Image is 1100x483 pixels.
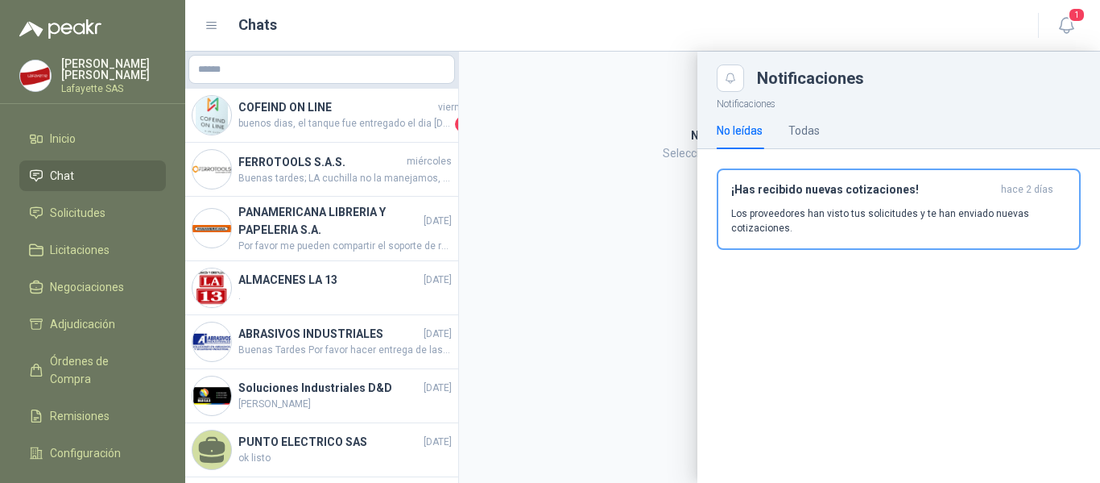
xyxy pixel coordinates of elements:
[717,122,763,139] div: No leídas
[19,309,166,339] a: Adjudicación
[50,167,74,185] span: Chat
[717,169,1081,250] button: ¡Has recibido nuevas cotizaciones!hace 2 días Los proveedores han visto tus solicitudes y te han ...
[20,60,51,91] img: Company Logo
[50,315,115,333] span: Adjudicación
[50,444,121,462] span: Configuración
[19,123,166,154] a: Inicio
[19,346,166,394] a: Órdenes de Compra
[50,352,151,388] span: Órdenes de Compra
[19,235,166,265] a: Licitaciones
[19,401,166,431] a: Remisiones
[717,65,744,92] button: Close
[731,183,995,197] h3: ¡Has recibido nuevas cotizaciones!
[61,84,166,94] p: Lafayette SAS
[61,58,166,81] p: [PERSON_NAME] [PERSON_NAME]
[697,92,1100,112] p: Notificaciones
[757,70,1081,86] div: Notificaciones
[238,14,277,36] h1: Chats
[19,272,166,302] a: Negociaciones
[50,407,110,425] span: Remisiones
[19,19,101,39] img: Logo peakr
[1001,183,1053,197] span: hace 2 días
[731,206,1066,235] p: Los proveedores han visto tus solicitudes y te han enviado nuevas cotizaciones.
[50,278,124,296] span: Negociaciones
[1052,11,1081,40] button: 1
[19,198,166,228] a: Solicitudes
[50,204,105,222] span: Solicitudes
[19,160,166,191] a: Chat
[19,438,166,468] a: Configuración
[1068,7,1086,23] span: 1
[50,241,110,259] span: Licitaciones
[788,122,820,139] div: Todas
[50,130,76,148] span: Inicio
